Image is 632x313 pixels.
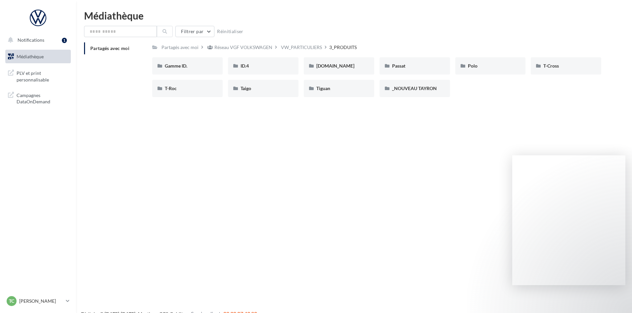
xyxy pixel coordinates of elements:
[161,44,199,51] div: Partagés avec moi
[543,63,559,69] span: T-Cross
[165,85,177,91] span: T-Roc
[19,298,63,304] p: [PERSON_NAME]
[17,54,44,59] span: Médiathèque
[62,38,67,43] div: 1
[512,155,625,285] iframe: Intercom live chat message
[17,91,68,105] span: Campagnes DataOnDemand
[175,26,214,37] button: Filtrer par
[18,37,44,43] span: Notifications
[4,88,72,108] a: Campagnes DataOnDemand
[392,85,437,91] span: _NOUVEAU TAYRON
[5,295,71,307] a: TC [PERSON_NAME]
[316,85,330,91] span: Tiguan
[4,33,69,47] button: Notifications 1
[214,44,272,51] div: Réseau VGF VOLKSWAGEN
[316,63,354,69] span: [DOMAIN_NAME]
[84,11,624,21] div: Médiathèque
[17,69,68,83] span: PLV et print personnalisable
[90,45,129,51] span: Partagés avec moi
[214,27,246,35] button: Réinitialiser
[281,44,322,51] div: VW_PARTICULIERS
[468,63,477,69] span: Polo
[241,85,251,91] span: Taigo
[609,290,625,306] iframe: Intercom live chat
[392,63,405,69] span: Passat
[329,44,357,51] div: 3_PRODUITS
[4,66,72,85] a: PLV et print personnalisable
[165,63,187,69] span: Gamme ID.
[241,63,249,69] span: ID.4
[9,298,14,304] span: TC
[4,50,72,64] a: Médiathèque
